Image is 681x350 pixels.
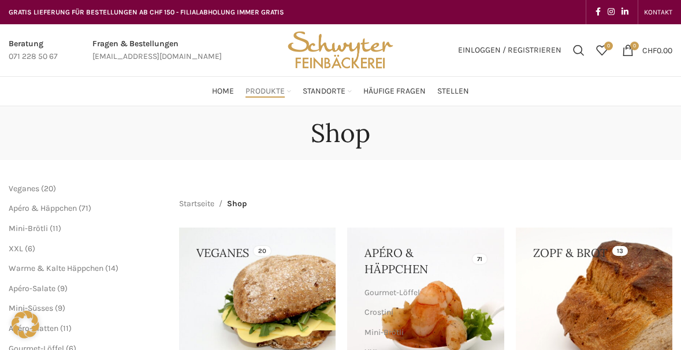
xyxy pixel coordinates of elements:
[592,4,604,20] a: Facebook social link
[590,39,613,62] a: 0
[9,244,23,254] a: XXL
[638,1,678,24] div: Secondary navigation
[9,284,55,293] a: Apéro-Salate
[604,42,613,50] span: 0
[212,86,234,97] span: Home
[284,44,397,54] a: Site logo
[28,244,32,254] span: 6
[9,8,284,16] span: GRATIS LIEFERUNG FÜR BESTELLUNGEN AB CHF 150 - FILIALABHOLUNG IMMER GRATIS
[644,8,672,16] span: KONTAKT
[179,198,214,210] a: Startseite
[9,203,77,213] a: Apéro & Häppchen
[44,184,53,193] span: 20
[53,224,58,233] span: 11
[245,86,285,97] span: Produkte
[303,80,352,103] a: Standorte
[437,86,469,97] span: Stellen
[9,38,58,64] a: Infobox link
[618,4,632,20] a: Linkedin social link
[437,80,469,103] a: Stellen
[364,283,483,303] a: Gourmet-Löffel
[60,284,65,293] span: 9
[604,4,618,20] a: Instagram social link
[9,184,39,193] a: Veganes
[9,263,103,273] a: Warme & Kalte Häppchen
[364,303,483,322] a: Crostini
[92,38,222,64] a: Infobox link
[364,323,483,342] a: Mini-Brötli
[567,39,590,62] a: Suchen
[363,86,426,97] span: Häufige Fragen
[590,39,613,62] div: Meine Wunschliste
[284,24,397,76] img: Bäckerei Schwyter
[363,80,426,103] a: Häufige Fragen
[58,303,62,313] span: 9
[303,86,345,97] span: Standorte
[642,45,657,55] span: CHF
[227,198,247,210] span: Shop
[458,46,561,54] span: Einloggen / Registrieren
[179,198,247,210] nav: Breadcrumb
[311,118,370,148] h1: Shop
[108,263,116,273] span: 14
[81,203,88,213] span: 71
[630,42,639,50] span: 0
[9,224,48,233] a: Mini-Brötli
[452,39,567,62] a: Einloggen / Registrieren
[245,80,291,103] a: Produkte
[644,1,672,24] a: KONTAKT
[642,45,672,55] bdi: 0.00
[212,80,234,103] a: Home
[63,323,69,333] span: 11
[3,80,678,103] div: Main navigation
[616,39,678,62] a: 0 CHF0.00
